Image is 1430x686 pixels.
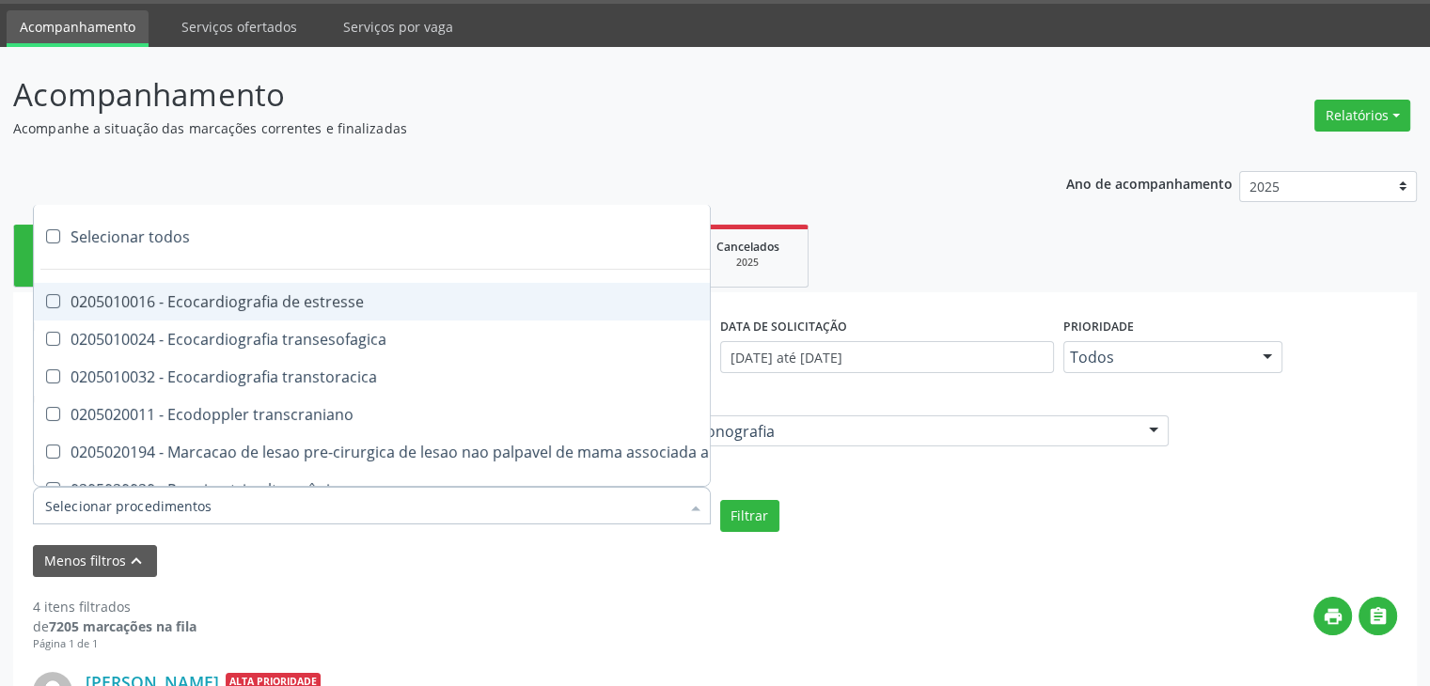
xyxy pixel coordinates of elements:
[45,407,830,422] div: 0205020011 - Ecodoppler transcraniano
[497,422,1130,441] span: 02.05 - Diagnóstico por ultrasonografia
[49,617,196,635] strong: 7205 marcações na fila
[7,10,149,47] a: Acompanhamento
[700,256,794,270] div: 2025
[720,500,779,532] button: Filtrar
[1368,606,1389,627] i: 
[45,369,830,384] div: 0205010032 - Ecocardiografia transtoracica
[45,487,680,524] input: Selecionar procedimentos
[45,444,830,460] div: 0205020194 - Marcacao de lesao pre-cirurgica de lesao nao palpavel de mama associada a ultrassono...
[13,118,996,138] p: Acompanhe a situação das marcações correntes e finalizadas
[1066,171,1233,195] p: Ano de acompanhamento
[1314,100,1410,132] button: Relatórios
[13,71,996,118] p: Acompanhamento
[33,636,196,652] div: Página 1 de 1
[1323,606,1344,627] i: print
[34,218,841,256] div: Selecionar todos
[716,239,779,255] span: Cancelados
[720,312,847,341] label: DATA DE SOLICITAÇÃO
[45,294,830,309] div: 0205010016 - Ecocardiografia de estresse
[1359,597,1397,635] button: 
[330,10,466,43] a: Serviços por vaga
[1063,312,1134,341] label: Prioridade
[126,551,147,571] i: keyboard_arrow_up
[33,545,157,578] button: Menos filtroskeyboard_arrow_up
[45,332,830,347] div: 0205010024 - Ecocardiografia transesofagica
[168,10,310,43] a: Serviços ofertados
[720,341,1054,373] input: Selecione um intervalo
[33,597,196,616] div: 4 itens filtrados
[33,616,196,636] div: de
[1070,348,1245,366] span: Todos
[1313,597,1352,635] button: print
[27,261,121,275] div: Nova marcação
[45,482,830,497] div: 0205020020 - Paquimetria ultrassônica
